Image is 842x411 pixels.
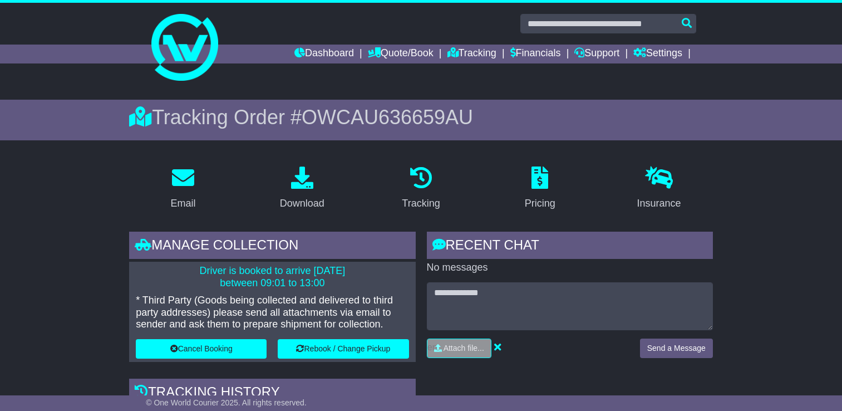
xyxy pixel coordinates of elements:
[427,232,713,262] div: RECENT CHAT
[136,265,408,289] p: Driver is booked to arrive [DATE] between 09:01 to 13:00
[640,339,713,358] button: Send a Message
[302,106,473,129] span: OWCAU636659AU
[447,45,496,63] a: Tracking
[171,196,196,211] div: Email
[574,45,619,63] a: Support
[273,163,332,215] a: Download
[129,232,415,262] div: Manage collection
[136,339,267,359] button: Cancel Booking
[633,45,682,63] a: Settings
[129,379,415,409] div: Tracking history
[136,295,408,331] p: * Third Party (Goods being collected and delivered to third party addresses) please send all atta...
[525,196,555,211] div: Pricing
[427,262,713,274] p: No messages
[629,163,688,215] a: Insurance
[518,163,563,215] a: Pricing
[510,45,561,63] a: Financials
[146,398,307,407] span: © One World Courier 2025. All rights reserved.
[368,45,434,63] a: Quote/Book
[637,196,681,211] div: Insurance
[294,45,354,63] a: Dashboard
[129,105,713,129] div: Tracking Order #
[164,163,203,215] a: Email
[278,339,408,359] button: Rebook / Change Pickup
[402,196,440,211] div: Tracking
[395,163,447,215] a: Tracking
[280,196,324,211] div: Download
